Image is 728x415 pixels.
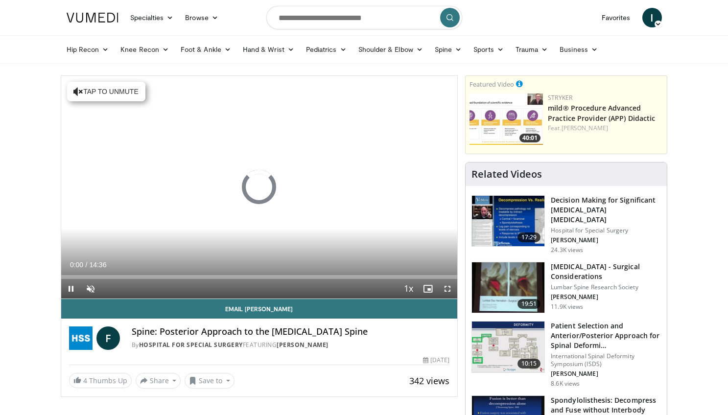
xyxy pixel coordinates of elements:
p: 8.6K views [551,380,580,388]
a: 40:01 [470,93,543,145]
a: Hand & Wrist [237,40,300,59]
span: 40:01 [519,134,540,142]
p: Hospital for Special Surgery [551,227,661,234]
a: Spine [429,40,468,59]
a: Foot & Ankle [175,40,237,59]
div: Feat. [548,124,663,133]
a: Favorites [596,8,636,27]
img: beefc228-5859-4966-8bc6-4c9aecbbf021.150x105_q85_crop-smart_upscale.jpg [472,322,544,372]
a: Business [554,40,604,59]
img: VuMedi Logo [67,13,118,23]
span: 17:29 [517,232,541,242]
button: Tap to unmute [67,82,145,101]
a: 17:29 Decision Making for Significant [MEDICAL_DATA] [MEDICAL_DATA] Hospital for Special Surgery ... [471,195,661,254]
a: mild® Procedure Advanced Practice Provider (APP) Didactic [548,103,655,123]
h3: Spondylolisthesis: Decompress and Fuse without Interbody [551,395,661,415]
a: Sports [468,40,510,59]
button: Save to [185,373,235,389]
span: 10:15 [517,359,541,369]
h4: Spine: Posterior Approach to the [MEDICAL_DATA] Spine [132,326,450,337]
img: Hospital for Special Surgery [69,326,93,350]
button: Pause [61,279,81,299]
p: 11.9K views [551,303,583,311]
p: [PERSON_NAME] [551,293,661,301]
span: 19:51 [517,299,541,309]
h3: Decision Making for Significant [MEDICAL_DATA] [MEDICAL_DATA] [551,195,661,225]
a: Email [PERSON_NAME] [61,299,458,319]
a: Shoulder & Elbow [352,40,429,59]
a: Pediatrics [300,40,352,59]
a: 19:51 [MEDICAL_DATA] - Surgical Considerations Lumbar Spine Research Society [PERSON_NAME] 11.9K ... [471,262,661,314]
button: Unmute [81,279,100,299]
div: Progress Bar [61,275,458,279]
div: By FEATURING [132,341,450,349]
span: 0:00 [70,261,83,269]
img: 4f822da0-6aaa-4e81-8821-7a3c5bb607c6.150x105_q85_crop-smart_upscale.jpg [470,93,543,145]
input: Search topics, interventions [266,6,462,29]
p: [PERSON_NAME] [551,236,661,244]
a: Hip Recon [61,40,115,59]
a: 10:15 Patient Selection and Anterior/Posterior Approach for Spinal Deformi… International Spinal ... [471,321,661,388]
button: Fullscreen [438,279,457,299]
a: Stryker [548,93,572,102]
span: 4 [83,376,87,385]
div: [DATE] [423,356,449,365]
span: 342 views [409,375,449,387]
video-js: Video Player [61,76,458,299]
a: F [96,326,120,350]
a: Browse [179,8,224,27]
a: Hospital for Special Surgery [139,341,243,349]
p: [PERSON_NAME] [551,370,661,378]
p: International Spinal Deformity Symposium (ISDS) [551,352,661,368]
a: Knee Recon [115,40,175,59]
img: 316497_0000_1.png.150x105_q85_crop-smart_upscale.jpg [472,196,544,247]
h3: Patient Selection and Anterior/Posterior Approach for Spinal Deformi… [551,321,661,350]
small: Featured Video [470,80,514,89]
span: 14:36 [89,261,106,269]
button: Share [136,373,181,389]
p: Lumbar Spine Research Society [551,283,661,291]
a: 4 Thumbs Up [69,373,132,388]
a: Trauma [510,40,554,59]
h4: Related Videos [471,168,542,180]
img: df977cbb-5756-427a-b13c-efcd69dcbbf0.150x105_q85_crop-smart_upscale.jpg [472,262,544,313]
button: Enable picture-in-picture mode [418,279,438,299]
a: Specialties [124,8,180,27]
span: / [86,261,88,269]
a: [PERSON_NAME] [562,124,608,132]
button: Playback Rate [399,279,418,299]
a: [PERSON_NAME] [277,341,329,349]
p: 24.3K views [551,246,583,254]
h3: [MEDICAL_DATA] - Surgical Considerations [551,262,661,281]
a: I [642,8,662,27]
